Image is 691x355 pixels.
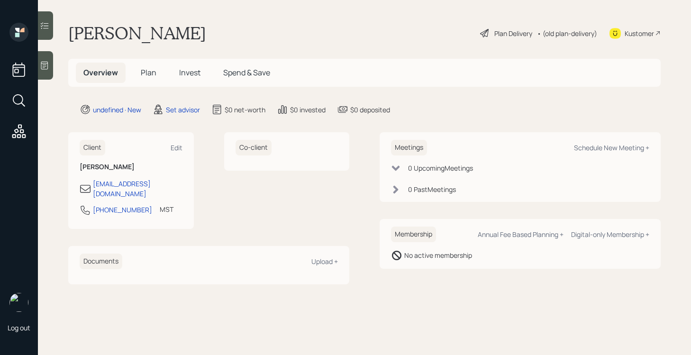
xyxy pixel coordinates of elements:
h6: Co-client [236,140,272,155]
div: Kustomer [625,28,654,38]
div: MST [160,204,173,214]
img: retirable_logo.png [9,293,28,312]
div: Plan Delivery [494,28,532,38]
div: Set advisor [166,105,200,115]
div: Schedule New Meeting + [574,143,649,152]
div: Annual Fee Based Planning + [478,230,564,239]
h6: Membership [391,227,436,242]
span: Invest [179,67,200,78]
div: Upload + [311,257,338,266]
div: 0 Past Meeting s [408,184,456,194]
span: Overview [83,67,118,78]
div: • (old plan-delivery) [537,28,597,38]
h6: Documents [80,254,122,269]
h6: Meetings [391,140,427,155]
div: undefined · New [93,105,141,115]
div: Log out [8,323,30,332]
div: Digital-only Membership + [571,230,649,239]
span: Spend & Save [223,67,270,78]
div: [EMAIL_ADDRESS][DOMAIN_NAME] [93,179,182,199]
div: No active membership [404,250,472,260]
h6: [PERSON_NAME] [80,163,182,171]
div: 0 Upcoming Meeting s [408,163,473,173]
h1: [PERSON_NAME] [68,23,206,44]
h6: Client [80,140,105,155]
div: Edit [171,143,182,152]
div: [PHONE_NUMBER] [93,205,152,215]
div: $0 deposited [350,105,390,115]
span: Plan [141,67,156,78]
div: $0 net-worth [225,105,265,115]
div: $0 invested [290,105,326,115]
